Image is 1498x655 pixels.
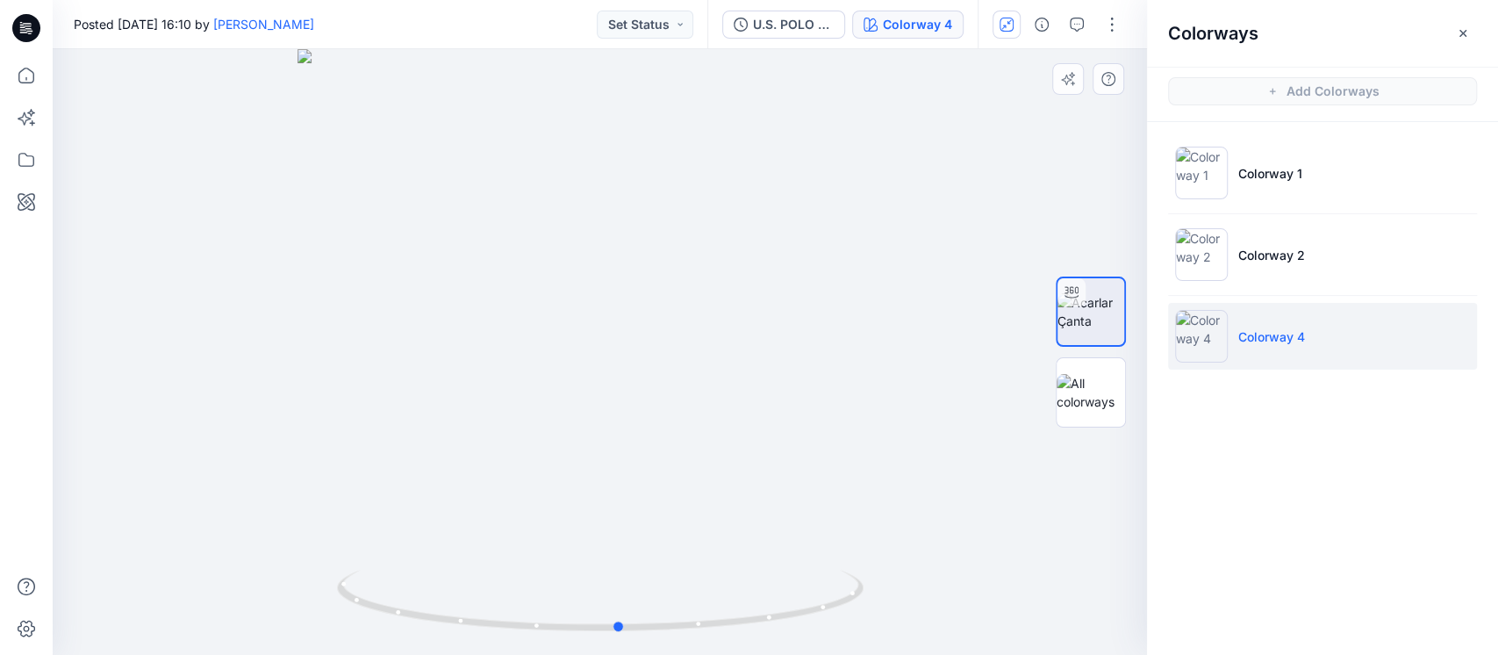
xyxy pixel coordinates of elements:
[722,11,845,39] button: U.S. POLO ASSN.
[1238,246,1305,264] p: Colorway 2
[1168,23,1258,44] h2: Colorways
[852,11,964,39] button: Colorway 4
[1238,327,1305,346] p: Colorway 4
[883,15,952,34] div: Colorway 4
[1175,228,1228,281] img: Colorway 2
[213,17,314,32] a: [PERSON_NAME]
[753,15,834,34] div: U.S. POLO ASSN.
[1238,164,1302,183] p: Colorway 1
[1057,374,1125,411] img: All colorways
[1175,147,1228,199] img: Colorway 1
[74,15,314,33] span: Posted [DATE] 16:10 by
[1175,310,1228,363] img: Colorway 4
[1057,293,1124,330] img: Acarlar Çanta
[1028,11,1056,39] button: Details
